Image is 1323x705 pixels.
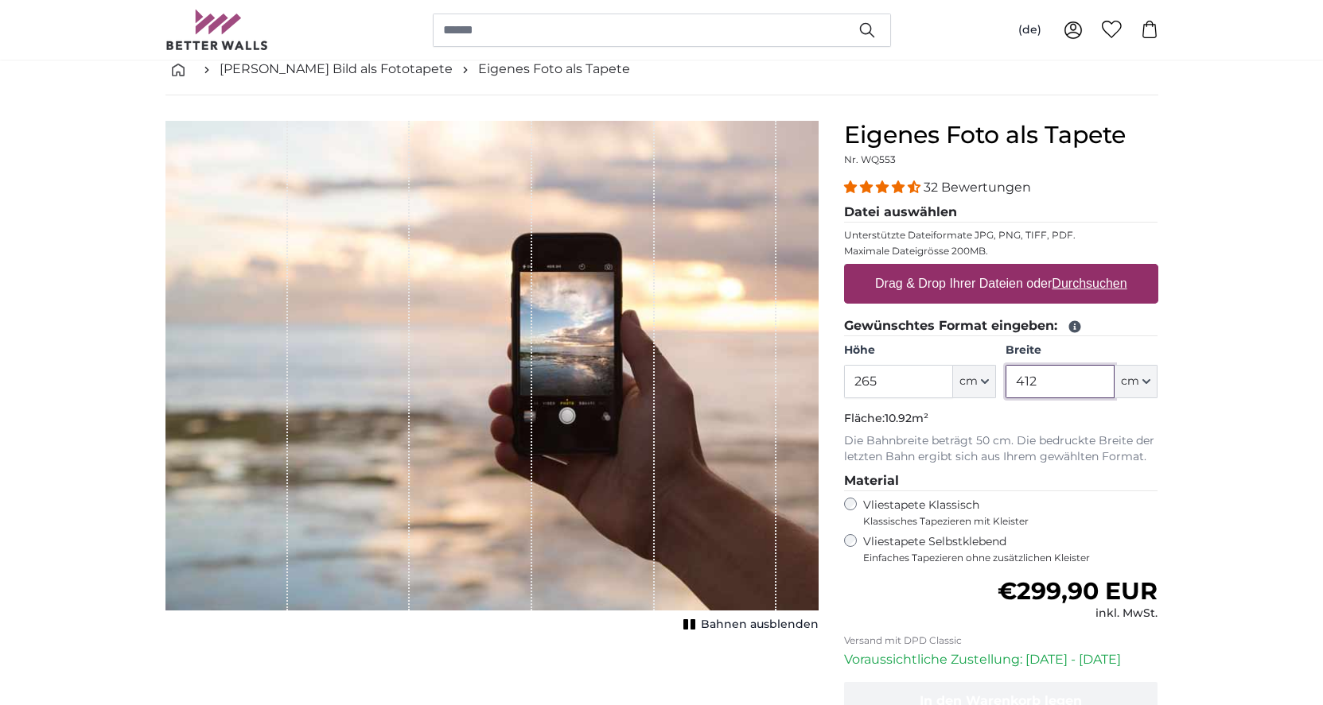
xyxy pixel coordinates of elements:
[478,60,630,79] a: Eigenes Foto als Tapete
[924,180,1031,195] span: 32 Bewertungen
[844,411,1158,427] p: Fläche:
[844,245,1158,258] p: Maximale Dateigrösse 200MB.
[844,180,924,195] span: 4.31 stars
[844,650,1158,669] p: Voraussichtliche Zustellung: [DATE] - [DATE]
[844,153,896,165] span: Nr. WQ553
[679,614,819,636] button: Bahnen ausblenden
[1052,277,1126,290] u: Durchsuchen
[1006,343,1158,358] label: Breite
[220,60,453,79] a: [PERSON_NAME] Bild als Fototapete
[1115,365,1158,398] button: cm
[701,617,819,633] span: Bahnen ausblenden
[844,121,1158,149] h1: Eigenes Foto als Tapete
[885,411,928,425] span: 10.92m²
[165,121,819,636] div: 1 of 1
[953,365,996,398] button: cm
[863,498,1145,528] label: Vliestapete Klassisch
[863,515,1145,528] span: Klassisches Tapezieren mit Kleister
[863,534,1158,564] label: Vliestapete Selbstklebend
[844,316,1158,336] legend: Gewünschtes Format eingeben:
[959,374,978,389] span: cm
[863,552,1158,564] span: Einfaches Tapezieren ohne zusätzlichen Kleister
[998,606,1158,622] div: inkl. MwSt.
[844,433,1158,465] p: Die Bahnbreite beträgt 50 cm. Die bedruckte Breite der letzten Bahn ergibt sich aus Ihrem gewählt...
[1121,374,1139,389] span: cm
[844,203,1158,223] legend: Datei auswählen
[844,634,1158,647] p: Versand mit DPD Classic
[1006,16,1054,45] button: (de)
[844,343,996,358] label: Höhe
[998,576,1158,606] span: €299,90 EUR
[869,268,1134,300] label: Drag & Drop Ihrer Dateien oder
[844,229,1158,242] p: Unterstützte Dateiformate JPG, PNG, TIFF, PDF.
[165,44,1158,95] nav: breadcrumbs
[165,10,269,50] img: Betterwalls
[844,471,1158,491] legend: Material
